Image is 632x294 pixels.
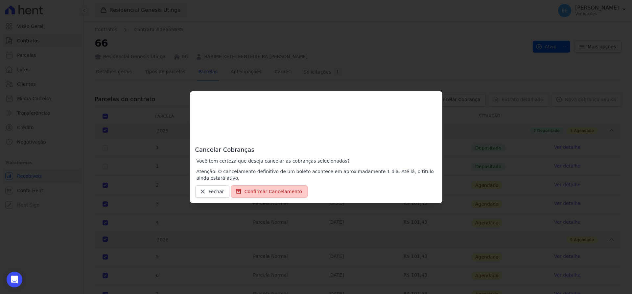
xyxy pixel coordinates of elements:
span: Fechar [209,188,224,195]
p: Você tem certeza que deseja cancelar as cobranças selecionadas? [197,158,437,164]
a: Fechar [195,185,230,198]
div: Open Intercom Messenger [7,272,22,287]
p: Atenção: O cancelamento definitivo de um boleto acontece em aproximadamente 1 dia. Até lá, o títu... [197,168,437,181]
h3: Cancelar Cobranças [195,97,437,154]
button: Confirmar Cancelamento [231,185,308,198]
